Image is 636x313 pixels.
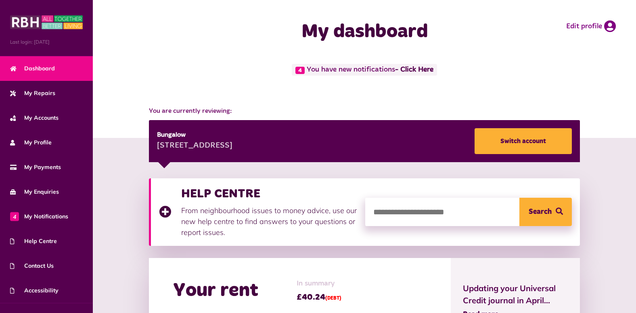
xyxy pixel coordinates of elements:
h3: HELP CENTRE [181,186,358,201]
p: From neighbourhood issues to money advice, use our new help centre to find answers to your questi... [181,205,358,238]
span: My Accounts [10,114,59,122]
span: Updating your Universal Credit journal in April... [463,282,568,307]
h1: My dashboard [237,20,492,44]
span: Dashboard [10,64,55,73]
span: My Payments [10,163,61,171]
span: You have new notifications [292,64,437,76]
span: In summary [297,278,341,289]
span: You are currently reviewing: [149,106,580,116]
img: MyRBH [10,14,83,30]
div: [STREET_ADDRESS] [157,140,232,152]
span: 4 [10,212,19,221]
span: My Repairs [10,89,55,97]
span: Help Centre [10,237,57,245]
span: (DEBT) [325,296,341,301]
span: 4 [295,67,305,74]
span: Accessibility [10,286,59,295]
span: My Profile [10,138,52,147]
button: Search [519,198,572,226]
span: My Notifications [10,212,68,221]
h2: Your rent [173,279,258,302]
a: Edit profile [566,20,616,32]
span: Search [529,198,552,226]
span: £40.24 [297,291,341,303]
span: My Enquiries [10,188,59,196]
span: Contact Us [10,262,54,270]
a: - Click Here [395,66,433,74]
div: Bungalow [157,130,232,140]
a: Switch account [475,128,572,154]
span: Last login: [DATE] [10,38,83,46]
